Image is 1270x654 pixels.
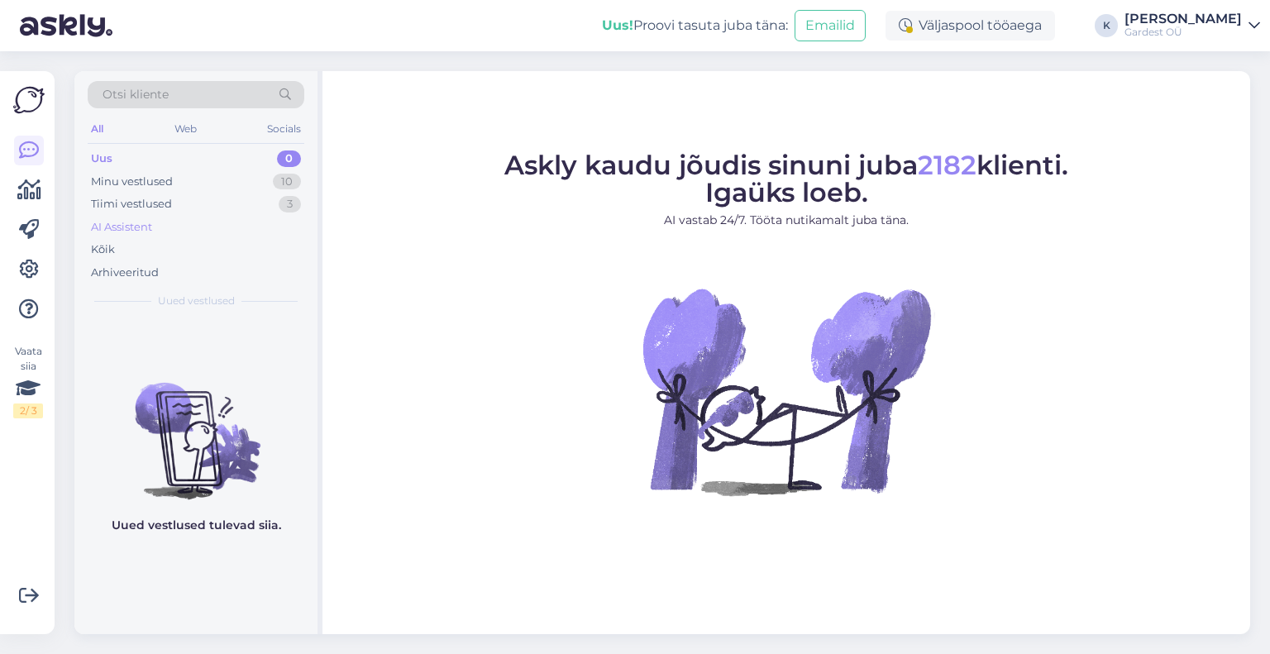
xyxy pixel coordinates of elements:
[91,265,159,281] div: Arhiveeritud
[91,241,115,258] div: Kõik
[918,149,976,181] span: 2182
[13,403,43,418] div: 2 / 3
[886,11,1055,41] div: Väljaspool tööaega
[74,353,317,502] img: No chats
[91,150,112,167] div: Uus
[273,174,301,190] div: 10
[103,86,169,103] span: Otsi kliente
[158,294,235,308] span: Uued vestlused
[13,84,45,116] img: Askly Logo
[504,149,1068,208] span: Askly kaudu jõudis sinuni juba klienti. Igaüks loeb.
[1124,12,1260,39] a: [PERSON_NAME]Gardest OÜ
[504,212,1068,229] p: AI vastab 24/7. Tööta nutikamalt juba täna.
[279,196,301,212] div: 3
[91,174,173,190] div: Minu vestlused
[637,242,935,540] img: No Chat active
[171,118,200,140] div: Web
[277,150,301,167] div: 0
[1095,14,1118,37] div: K
[264,118,304,140] div: Socials
[112,517,281,534] p: Uued vestlused tulevad siia.
[602,17,633,33] b: Uus!
[91,196,172,212] div: Tiimi vestlused
[602,16,788,36] div: Proovi tasuta juba täna:
[1124,12,1242,26] div: [PERSON_NAME]
[1124,26,1242,39] div: Gardest OÜ
[795,10,866,41] button: Emailid
[13,344,43,418] div: Vaata siia
[88,118,107,140] div: All
[91,219,152,236] div: AI Assistent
